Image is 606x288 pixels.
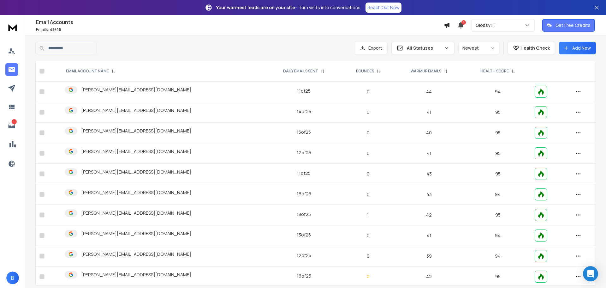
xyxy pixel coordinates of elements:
[346,109,390,115] p: 0
[346,89,390,95] p: 0
[346,130,390,136] p: 0
[297,191,311,197] div: 16 of 25
[464,225,531,246] td: 94
[12,119,17,124] p: 1
[81,148,191,155] p: [PERSON_NAME][EMAIL_ADDRESS][DOMAIN_NAME]
[297,211,311,218] div: 18 of 25
[520,45,550,51] p: Health Check
[81,169,191,175] p: [PERSON_NAME][EMAIL_ADDRESS][DOMAIN_NAME]
[50,27,61,32] span: 45 / 45
[508,42,555,54] button: Health Check
[66,69,115,74] div: EMAIL ACCOUNT NAME
[464,246,531,267] td: 94
[297,108,311,115] div: 14 of 25
[394,164,464,184] td: 43
[394,246,464,267] td: 39
[346,273,390,280] p: 2
[81,251,191,257] p: [PERSON_NAME][EMAIL_ADDRESS][DOMAIN_NAME]
[297,150,311,156] div: 12 of 25
[480,69,509,74] p: HEALTH SCORE
[216,4,360,11] p: – Turn visits into conversations
[81,230,191,237] p: [PERSON_NAME][EMAIL_ADDRESS][DOMAIN_NAME]
[583,266,598,281] div: Open Intercom Messenger
[346,171,390,177] p: 0
[394,143,464,164] td: 41
[356,69,374,74] p: BOUNCES
[297,88,311,94] div: 11 of 25
[6,21,19,33] img: logo
[36,18,444,26] h1: Email Accounts
[216,4,295,10] strong: Your warmest leads are on your site
[464,205,531,225] td: 95
[81,107,191,113] p: [PERSON_NAME][EMAIL_ADDRESS][DOMAIN_NAME]
[5,119,18,132] a: 1
[297,273,311,279] div: 16 of 25
[81,210,191,216] p: [PERSON_NAME][EMAIL_ADDRESS][DOMAIN_NAME]
[81,272,191,278] p: [PERSON_NAME][EMAIL_ADDRESS][DOMAIN_NAME]
[464,184,531,205] td: 94
[394,267,464,287] td: 42
[464,267,531,287] td: 95
[464,164,531,184] td: 95
[394,225,464,246] td: 41
[36,27,444,32] p: Emails :
[297,232,311,238] div: 13 of 25
[346,212,390,218] p: 1
[394,184,464,205] td: 43
[354,42,388,54] button: Export
[81,128,191,134] p: [PERSON_NAME][EMAIL_ADDRESS][DOMAIN_NAME]
[464,123,531,143] td: 95
[407,45,442,51] p: All Statuses
[367,4,400,11] p: Reach Out Now
[365,3,401,13] a: Reach Out Now
[464,143,531,164] td: 95
[542,19,595,32] button: Get Free Credits
[461,20,466,25] span: 3
[464,102,531,123] td: 95
[346,191,390,198] p: 0
[283,69,318,74] p: DAILY EMAILS SENT
[394,102,464,123] td: 41
[297,129,311,135] div: 15 of 25
[394,205,464,225] td: 42
[411,69,441,74] p: WARMUP EMAILS
[297,252,311,259] div: 12 of 25
[394,123,464,143] td: 40
[458,42,499,54] button: Newest
[476,22,498,28] p: Glossy IT
[6,272,19,284] button: B
[346,232,390,239] p: 0
[559,42,596,54] button: Add New
[346,150,390,156] p: 0
[81,189,191,196] p: [PERSON_NAME][EMAIL_ADDRESS][DOMAIN_NAME]
[464,82,531,102] td: 94
[346,253,390,259] p: 0
[555,22,591,28] p: Get Free Credits
[81,87,191,93] p: [PERSON_NAME][EMAIL_ADDRESS][DOMAIN_NAME]
[394,82,464,102] td: 44
[297,170,311,176] div: 11 of 25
